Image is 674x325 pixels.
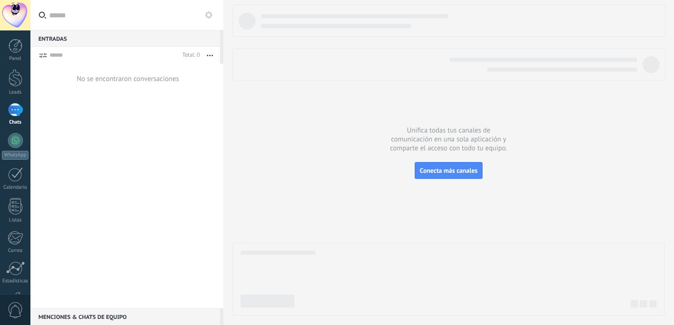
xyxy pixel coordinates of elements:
div: Listas [2,217,29,223]
div: Leads [2,89,29,96]
span: Conecta más canales [420,166,477,175]
div: Chats [2,119,29,126]
button: Conecta más canales [415,162,483,179]
div: Calendario [2,185,29,191]
div: Correo [2,248,29,254]
div: Total: 0 [179,51,200,60]
div: Estadísticas [2,278,29,284]
div: No se encontraron conversaciones [77,74,179,83]
div: Menciones & Chats de equipo [30,308,220,325]
div: Panel [2,56,29,62]
div: Entradas [30,30,220,47]
div: WhatsApp [2,151,29,160]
